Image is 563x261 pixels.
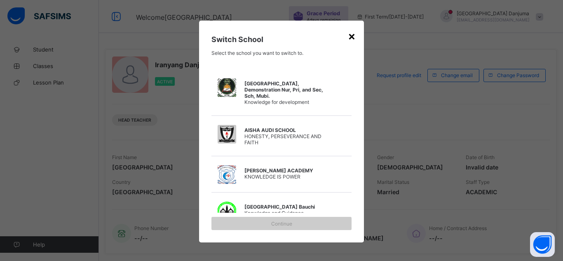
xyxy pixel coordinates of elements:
[348,29,356,43] div: ×
[244,127,327,133] span: AISHA AUDI SCHOOL
[244,80,327,99] span: [GEOGRAPHIC_DATA], Demonstration Nur, Pri, and Sec, Sch, Mubi.
[244,133,321,146] span: HONESTY, PERSEVERANCE AND FAITH
[244,210,304,216] span: Knowledge and Guidance
[244,204,327,210] span: [GEOGRAPHIC_DATA] Bauchi
[218,221,345,227] span: Continue
[244,174,300,180] span: KNOWLEDGE IS POWER
[211,50,352,56] p: Select the school you want to switch to.
[244,99,309,105] span: Knowledge for development
[211,35,352,44] h2: Switch School
[530,232,555,257] button: Open asap
[244,167,327,174] span: [PERSON_NAME] ACADEMY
